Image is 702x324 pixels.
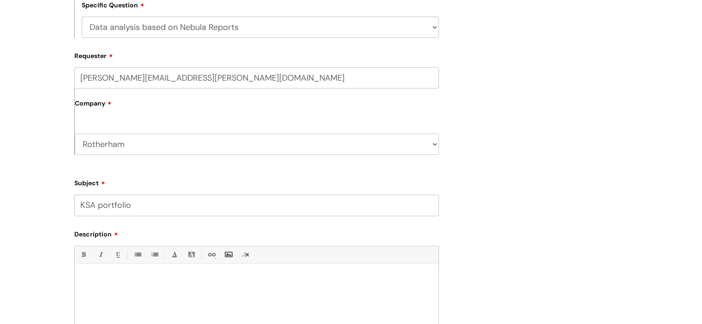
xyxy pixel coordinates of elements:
a: Back Color [186,249,197,260]
a: Italic (Ctrl-I) [95,249,106,260]
label: Description [74,227,439,238]
a: • Unordered List (Ctrl-Shift-7) [132,249,143,260]
input: Email [74,67,439,88]
a: Remove formatting (Ctrl-\) [240,249,251,260]
a: Font Color [168,249,180,260]
label: Company [75,96,439,117]
label: Requester [74,49,439,60]
a: Link [205,249,217,260]
a: Underline(Ctrl-U) [112,249,123,260]
a: 1. Ordered List (Ctrl-Shift-8) [149,249,160,260]
a: Bold (Ctrl-B) [78,249,89,260]
label: Subject [74,176,439,187]
a: Insert Image... [222,249,234,260]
